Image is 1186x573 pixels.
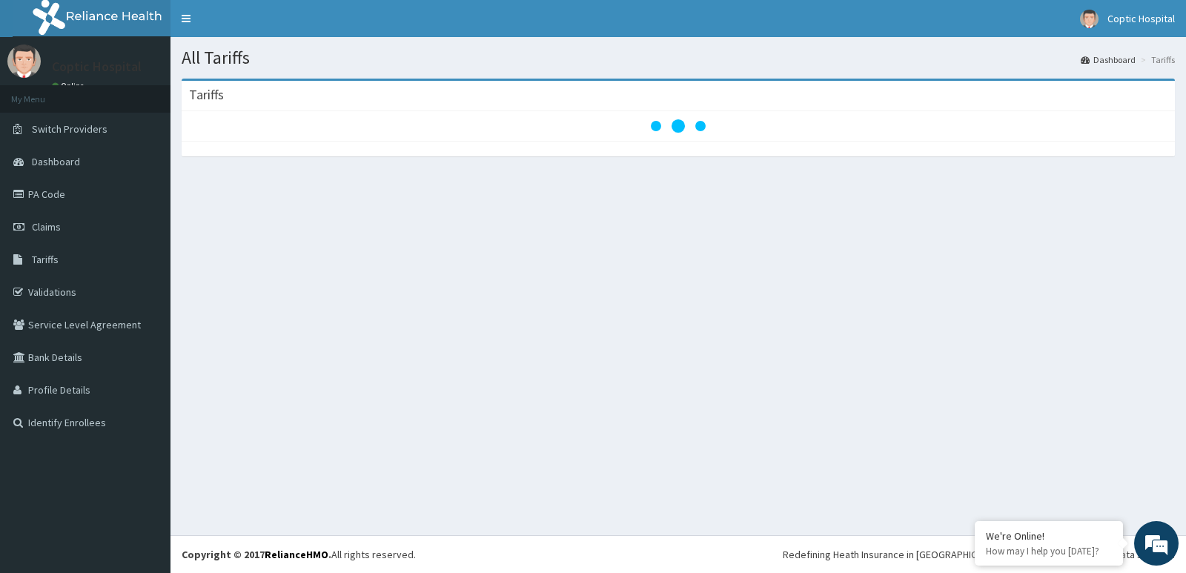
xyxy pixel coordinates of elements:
span: Tariffs [32,253,59,266]
a: Online [52,81,87,91]
svg: audio-loading [649,96,708,156]
h3: Tariffs [189,88,224,102]
h1: All Tariffs [182,48,1175,67]
span: Dashboard [32,155,80,168]
p: How may I help you today? [986,545,1112,557]
img: User Image [7,44,41,78]
span: Coptic Hospital [1107,12,1175,25]
footer: All rights reserved. [170,535,1186,573]
a: RelianceHMO [265,548,328,561]
div: Redefining Heath Insurance in [GEOGRAPHIC_DATA] using Telemedicine and Data Science! [783,547,1175,562]
p: Coptic Hospital [52,60,142,73]
span: Switch Providers [32,122,107,136]
img: User Image [1080,10,1099,28]
div: We're Online! [986,529,1112,543]
span: Claims [32,220,61,233]
strong: Copyright © 2017 . [182,548,331,561]
li: Tariffs [1137,53,1175,66]
a: Dashboard [1081,53,1136,66]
